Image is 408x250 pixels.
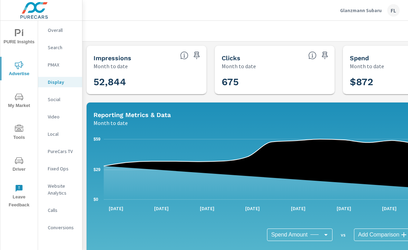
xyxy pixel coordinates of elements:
[94,76,199,88] h3: 52,844
[377,205,401,212] p: [DATE]
[104,205,128,212] p: [DATE]
[38,181,82,198] div: Website Analytics
[308,51,317,60] span: The number of times an ad was clicked by a consumer.
[340,7,382,14] p: Glanzmann Subaru
[240,205,265,212] p: [DATE]
[319,50,330,61] span: Save this to your personalized report
[2,125,36,142] span: Tools
[38,129,82,139] div: Local
[332,232,354,238] p: vs
[48,148,77,155] p: PureCars TV
[94,62,128,70] p: Month to date
[48,96,77,103] p: Social
[332,205,356,212] p: [DATE]
[2,184,36,209] span: Leave Feedback
[48,27,77,34] p: Overall
[38,60,82,70] div: PMAX
[48,207,77,214] p: Calls
[38,222,82,233] div: Conversions
[94,54,131,62] h5: Impressions
[350,62,384,70] p: Month to date
[286,205,310,212] p: [DATE]
[38,146,82,157] div: PureCars TV
[2,29,36,46] span: PURE Insights
[38,94,82,105] div: Social
[387,4,400,17] div: FL
[38,205,82,215] div: Calls
[48,44,77,51] p: Search
[48,131,77,137] p: Local
[2,157,36,173] span: Driver
[191,50,202,61] span: Save this to your personalized report
[48,79,77,86] p: Display
[94,119,128,127] p: Month to date
[358,231,399,238] span: Add Comparison
[48,61,77,68] p: PMAX
[222,62,256,70] p: Month to date
[195,205,219,212] p: [DATE]
[94,137,100,142] text: $59
[149,205,174,212] p: [DATE]
[267,229,332,241] div: Spend Amount
[38,111,82,122] div: Video
[0,21,38,212] div: nav menu
[94,111,171,118] h5: Reporting Metrics & Data
[38,42,82,53] div: Search
[2,61,36,78] span: Advertise
[48,165,77,172] p: Fixed Ops
[2,93,36,110] span: My Market
[38,163,82,174] div: Fixed Ops
[222,54,240,62] h5: Clicks
[94,167,100,172] text: $29
[271,231,308,238] span: Spend Amount
[48,224,77,231] p: Conversions
[350,54,369,62] h5: Spend
[180,51,188,60] span: The number of times an ad was shown on your behalf.
[48,113,77,120] p: Video
[38,25,82,35] div: Overall
[48,182,77,196] p: Website Analytics
[38,77,82,87] div: Display
[222,76,328,88] h3: 675
[94,197,98,202] text: $0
